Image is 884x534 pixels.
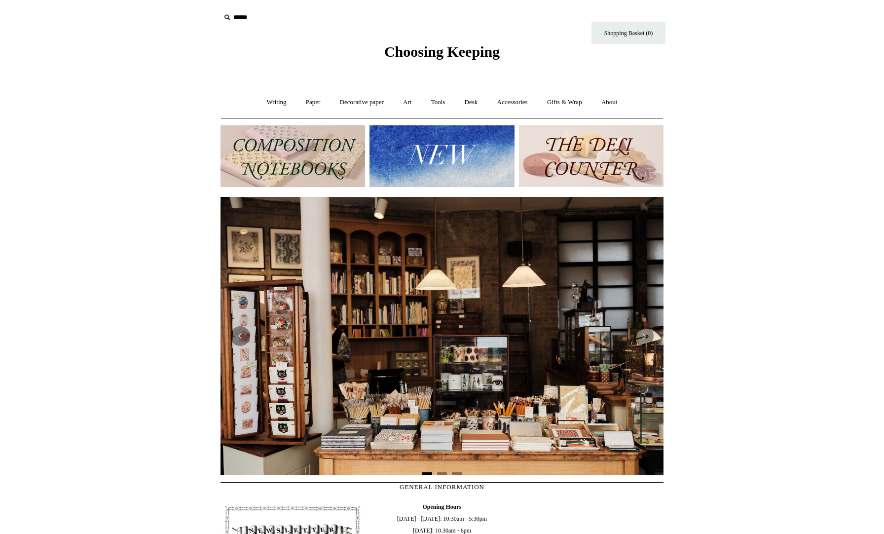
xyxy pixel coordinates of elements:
a: Art [394,89,420,115]
a: Accessories [488,89,537,115]
a: Gifts & Wrap [538,89,591,115]
img: 20250131 INSIDE OF THE SHOP.jpg__PID:b9484a69-a10a-4bde-9e8d-1408d3d5e6ad [221,197,663,475]
a: Decorative paper [331,89,393,115]
button: Page 1 [422,472,432,475]
span: GENERAL INFORMATION [400,483,484,491]
a: Shopping Basket (0) [591,22,665,44]
a: Desk [456,89,487,115]
img: 202302 Composition ledgers.jpg__PID:69722ee6-fa44-49dd-a067-31375e5d54ec [221,125,365,187]
b: Opening Hours [422,503,461,510]
a: Paper [297,89,330,115]
button: Next [634,326,654,346]
a: About [592,89,626,115]
a: Tools [422,89,454,115]
button: Page 2 [437,472,447,475]
img: New.jpg__PID:f73bdf93-380a-4a35-bcfe-7823039498e1 [369,125,514,187]
span: Choosing Keeping [384,43,500,60]
img: The Deli Counter [519,125,663,187]
a: Writing [258,89,295,115]
button: Previous [230,326,250,346]
button: Page 3 [452,472,462,475]
a: Choosing Keeping [384,51,500,58]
